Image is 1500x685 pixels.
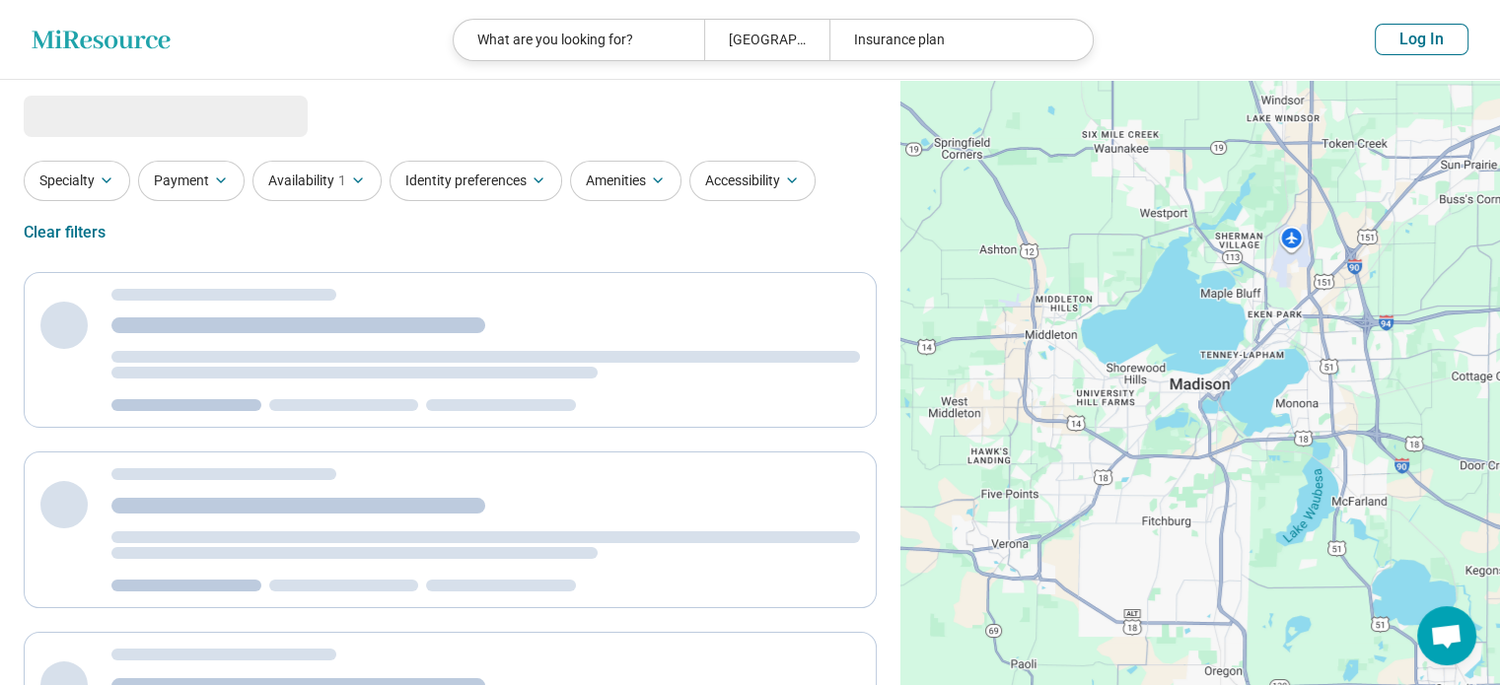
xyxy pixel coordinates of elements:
[454,20,704,60] div: What are you looking for?
[1417,606,1476,665] div: Open chat
[252,161,382,201] button: Availability1
[390,161,562,201] button: Identity preferences
[338,171,346,191] span: 1
[704,20,829,60] div: [GEOGRAPHIC_DATA], [GEOGRAPHIC_DATA]
[1375,24,1468,55] button: Log In
[138,161,245,201] button: Payment
[24,209,106,256] div: Clear filters
[829,20,1080,60] div: Insurance plan
[24,161,130,201] button: Specialty
[24,96,189,135] span: Loading...
[570,161,681,201] button: Amenities
[689,161,816,201] button: Accessibility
